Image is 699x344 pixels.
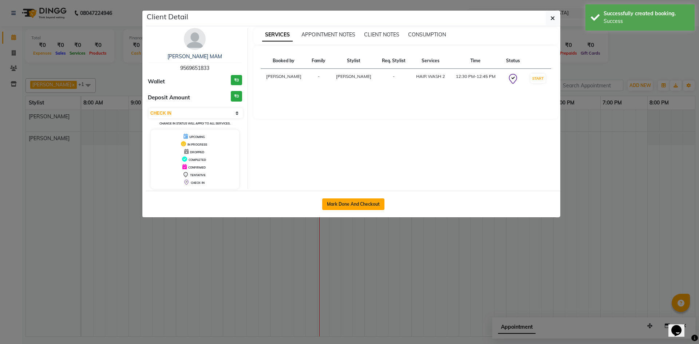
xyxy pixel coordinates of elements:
[188,166,206,169] span: CONFIRMED
[180,65,209,71] span: 9569651833
[604,10,689,17] div: Successfully created booking.
[187,143,207,146] span: IN PROGRESS
[148,78,165,86] span: Wallet
[364,31,399,38] span: CLIENT NOTES
[450,69,501,90] td: 12:30 PM-12:45 PM
[190,150,204,154] span: DROPPED
[191,181,205,185] span: CHECK-IN
[231,91,242,102] h3: ₹0
[189,158,206,162] span: COMPLETED
[415,73,446,80] div: HAIR WASH 2
[231,75,242,86] h3: ₹0
[147,11,188,22] h5: Client Detail
[184,28,206,50] img: avatar
[301,31,355,38] span: APPOINTMENT NOTES
[377,69,411,90] td: -
[450,53,501,69] th: Time
[159,122,230,125] small: Change in status will apply to all services.
[668,315,692,337] iframe: chat widget
[190,173,206,177] span: TENTATIVE
[189,135,205,139] span: UPCOMING
[377,53,411,69] th: Req. Stylist
[307,53,331,69] th: Family
[408,31,446,38] span: CONSUMPTION
[167,53,222,60] a: [PERSON_NAME] MAM
[307,69,331,90] td: -
[261,53,307,69] th: Booked by
[530,74,545,83] button: START
[411,53,450,69] th: Services
[604,17,689,25] div: Success
[336,74,371,79] span: [PERSON_NAME]
[501,53,525,69] th: Status
[262,28,293,41] span: SERVICES
[331,53,377,69] th: Stylist
[261,69,307,90] td: [PERSON_NAME]
[322,198,384,210] button: Mark Done And Checkout
[148,94,190,102] span: Deposit Amount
